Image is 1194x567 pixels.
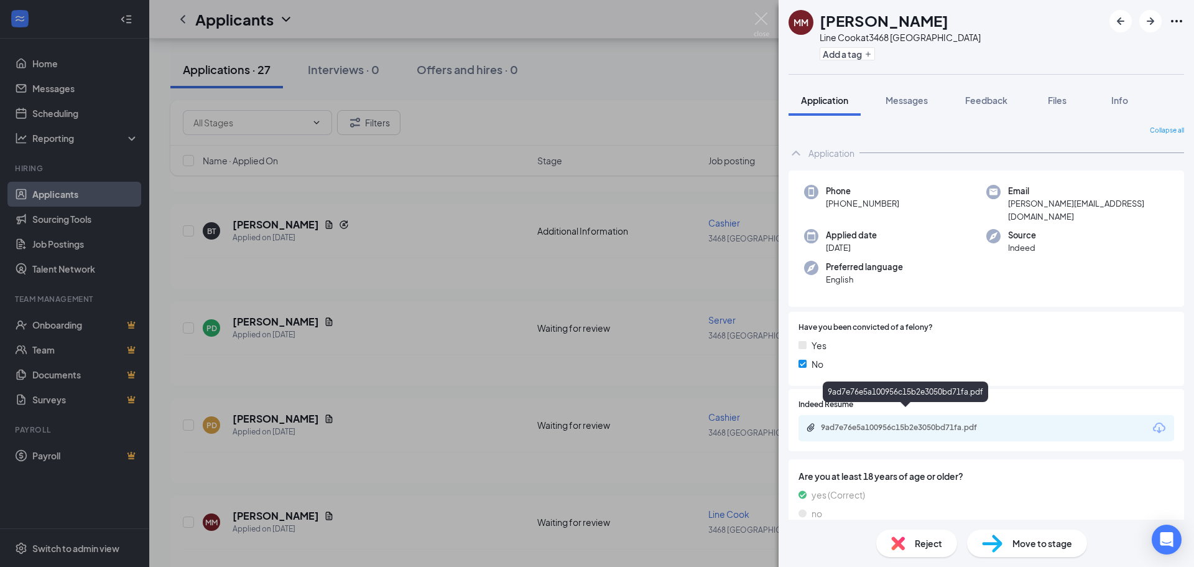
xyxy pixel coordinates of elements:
[801,95,848,106] span: Application
[821,423,995,433] div: 9ad7e76e5a100956c15b2e3050bd71fa.pdf
[1152,525,1182,555] div: Open Intercom Messenger
[826,229,877,241] span: Applied date
[1111,95,1128,106] span: Info
[812,357,823,371] span: No
[812,507,822,520] span: no
[886,95,928,106] span: Messages
[915,537,942,550] span: Reject
[812,488,865,502] span: yes (Correct)
[798,322,933,334] span: Have you been convicted of a felony?
[1113,14,1128,29] svg: ArrowLeftNew
[1169,14,1184,29] svg: Ellipses
[794,16,808,29] div: MM
[1150,126,1184,136] span: Collapse all
[826,185,899,197] span: Phone
[806,423,1007,434] a: Paperclip9ad7e76e5a100956c15b2e3050bd71fa.pdf
[826,273,903,286] span: English
[826,261,903,273] span: Preferred language
[798,469,1174,483] span: Are you at least 18 years of age or older?
[1143,14,1158,29] svg: ArrowRight
[1012,537,1072,550] span: Move to stage
[1008,229,1036,241] span: Source
[823,382,988,402] div: 9ad7e76e5a100956c15b2e3050bd71fa.pdf
[808,147,854,159] div: Application
[1008,185,1169,197] span: Email
[864,50,872,58] svg: Plus
[1008,197,1169,223] span: [PERSON_NAME][EMAIL_ADDRESS][DOMAIN_NAME]
[820,47,875,60] button: PlusAdd a tag
[812,339,826,352] span: Yes
[826,241,877,254] span: [DATE]
[1139,10,1162,32] button: ArrowRight
[1048,95,1067,106] span: Files
[1109,10,1132,32] button: ArrowLeftNew
[820,31,981,44] div: Line Cook at 3468 [GEOGRAPHIC_DATA]
[820,10,948,31] h1: [PERSON_NAME]
[965,95,1007,106] span: Feedback
[789,146,803,161] svg: ChevronUp
[1008,241,1036,254] span: Indeed
[826,197,899,210] span: [PHONE_NUMBER]
[806,423,816,433] svg: Paperclip
[798,399,853,411] span: Indeed Resume
[1152,421,1167,436] svg: Download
